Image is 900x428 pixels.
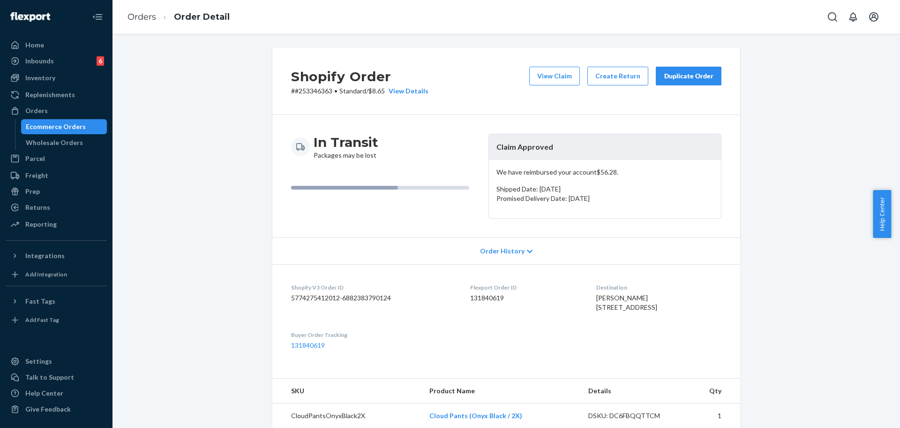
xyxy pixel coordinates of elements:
[496,168,713,177] p: We have reimbursed your account $56.28 .
[174,12,230,22] a: Order Detail
[314,134,378,160] div: Packages may be lost
[25,73,55,83] div: Inventory
[25,316,59,324] div: Add Fast Tag
[6,313,107,328] a: Add Fast Tag
[26,138,83,147] div: Wholesale Orders
[25,171,48,180] div: Freight
[25,270,67,278] div: Add Integration
[823,8,842,26] button: Open Search Box
[6,151,107,166] a: Parcel
[489,134,721,160] header: Claim Approved
[6,217,107,232] a: Reporting
[291,67,428,86] h2: Shopify Order
[291,341,325,349] a: 131840619
[25,405,71,414] div: Give Feedback
[97,56,104,66] div: 6
[529,67,580,85] button: View Claim
[6,70,107,85] a: Inventory
[25,154,45,163] div: Parcel
[127,12,156,22] a: Orders
[683,379,740,404] th: Qty
[587,67,648,85] button: Create Return
[6,200,107,215] a: Returns
[6,87,107,102] a: Replenishments
[291,86,428,96] p: # #253346363 / $8.65
[272,379,422,404] th: SKU
[25,251,65,260] div: Integrations
[6,248,107,263] button: Integrations
[88,8,107,26] button: Close Navigation
[6,386,107,401] a: Help Center
[339,87,366,95] span: Standard
[470,293,581,303] dd: 131840619
[864,8,883,26] button: Open account menu
[429,412,522,420] a: Cloud Pants (Onyx Black / 2X)
[314,134,378,151] h3: In Transit
[596,283,721,291] dt: Destination
[470,283,581,291] dt: Flexport Order ID
[422,379,580,404] th: Product Name
[25,357,52,366] div: Settings
[664,71,713,81] div: Duplicate Order
[844,8,862,26] button: Open notifications
[6,53,107,69] a: Inbounds6
[21,135,107,150] a: Wholesale Orders
[6,354,107,369] a: Settings
[596,294,657,311] span: [PERSON_NAME] [STREET_ADDRESS]
[496,194,713,203] p: Promised Delivery Date: [DATE]
[25,106,48,115] div: Orders
[588,411,676,420] div: DSKU: DC6FBQQTTCM
[496,184,713,194] p: Shipped Date: [DATE]
[25,203,50,212] div: Returns
[25,40,44,50] div: Home
[334,87,337,95] span: •
[25,187,40,196] div: Prep
[25,373,74,382] div: Talk to Support
[25,389,63,398] div: Help Center
[6,168,107,183] a: Freight
[21,119,107,134] a: Ecommerce Orders
[291,283,455,291] dt: Shopify V3 Order ID
[6,38,107,53] a: Home
[725,160,900,428] iframe: Find more information here
[6,370,107,385] button: Talk to Support
[25,297,55,306] div: Fast Tags
[291,293,455,303] dd: 5774275412012-6882383790124
[25,90,75,99] div: Replenishments
[6,294,107,309] button: Fast Tags
[6,103,107,118] a: Orders
[291,331,455,339] dt: Buyer Order Tracking
[656,67,721,85] button: Duplicate Order
[6,184,107,199] a: Prep
[10,12,50,22] img: Flexport logo
[385,86,428,96] button: View Details
[581,379,684,404] th: Details
[25,220,57,229] div: Reporting
[480,246,525,256] span: Order History
[120,3,237,31] ol: breadcrumbs
[6,267,107,282] a: Add Integration
[25,56,54,66] div: Inbounds
[26,122,86,131] div: Ecommerce Orders
[6,402,107,417] button: Give Feedback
